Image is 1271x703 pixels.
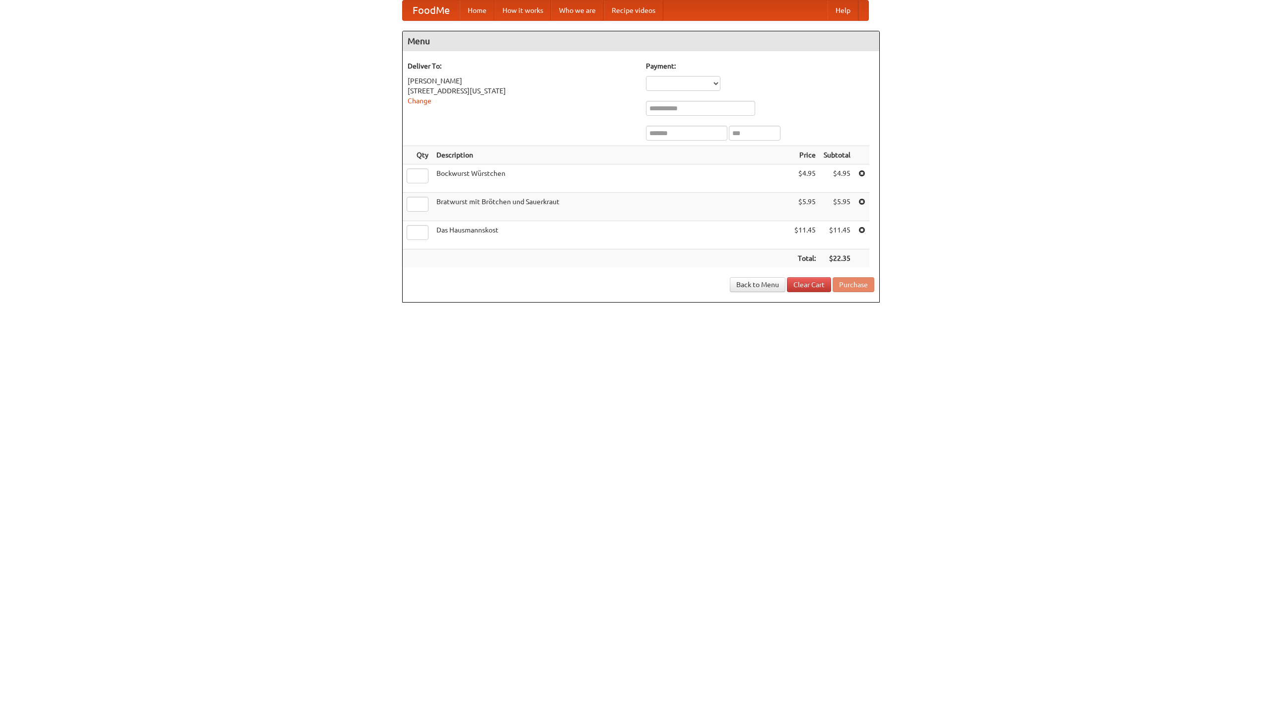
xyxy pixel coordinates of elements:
[820,193,854,221] td: $5.95
[403,0,460,20] a: FoodMe
[408,76,636,86] div: [PERSON_NAME]
[408,61,636,71] h5: Deliver To:
[646,61,874,71] h5: Payment:
[460,0,494,20] a: Home
[828,0,858,20] a: Help
[432,193,790,221] td: Bratwurst mit Brötchen und Sauerkraut
[604,0,663,20] a: Recipe videos
[820,164,854,193] td: $4.95
[403,31,879,51] h4: Menu
[820,249,854,268] th: $22.35
[408,97,431,105] a: Change
[820,221,854,249] td: $11.45
[790,221,820,249] td: $11.45
[833,277,874,292] button: Purchase
[432,221,790,249] td: Das Hausmannskost
[790,146,820,164] th: Price
[787,277,831,292] a: Clear Cart
[432,146,790,164] th: Description
[730,277,785,292] a: Back to Menu
[790,164,820,193] td: $4.95
[820,146,854,164] th: Subtotal
[432,164,790,193] td: Bockwurst Würstchen
[790,249,820,268] th: Total:
[790,193,820,221] td: $5.95
[403,146,432,164] th: Qty
[408,86,636,96] div: [STREET_ADDRESS][US_STATE]
[551,0,604,20] a: Who we are
[494,0,551,20] a: How it works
